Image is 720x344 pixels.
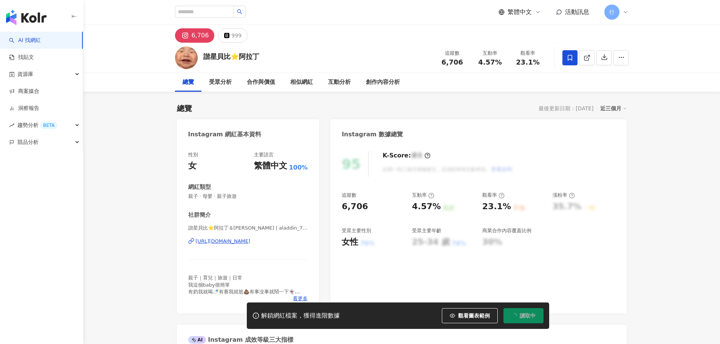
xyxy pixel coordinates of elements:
span: 親子｜育兒｜旅遊｜日常 我這個baby很簡單 有奶我就喝🍼有賽我就尬💩有事沒事就鬧一下👻 合作邀約歡迎小盒子‪ꔛ‬♡‪ [188,275,300,301]
a: 找貼文 [9,54,34,61]
span: 100% [289,164,308,172]
button: 999 [218,28,248,43]
div: 商業合作內容覆蓋比例 [482,227,531,234]
span: 23.1% [516,59,539,66]
img: KOL Avatar [175,46,198,69]
div: 相似網紅 [290,78,313,87]
span: 4.57% [478,59,502,66]
a: searchAI 找網紅 [9,37,41,44]
span: 讀取中 [520,313,536,319]
a: 洞察報告 [9,105,39,112]
span: 諧星貝比⭐️阿拉丁＆[PERSON_NAME] | aladdin_723 [188,225,308,231]
span: search [237,9,242,14]
span: 看更多 [293,295,308,302]
a: [URL][DOMAIN_NAME] [188,238,308,245]
div: 女性 [342,236,358,248]
div: 觀看率 [514,49,542,57]
span: 親子 · 母嬰 · 親子旅遊 [188,193,308,200]
span: 趨勢分析 [17,117,57,134]
div: 999 [231,30,242,41]
span: 活動訊息 [565,8,589,15]
div: 4.57% [412,201,441,213]
div: 解鎖網紅檔案，獲得進階數據 [261,312,340,320]
div: 主要語言 [254,151,274,158]
span: 資源庫 [17,66,33,83]
div: Instagram 網紅基本資料 [188,130,262,139]
div: 社群簡介 [188,211,211,219]
div: 創作內容分析 [366,78,400,87]
span: rise [9,123,14,128]
div: 6,706 [192,30,209,41]
span: loading [511,313,517,318]
div: 近三個月 [600,103,627,113]
img: logo [6,10,46,25]
div: 最後更新日期：[DATE] [539,105,593,111]
div: K-Score : [382,151,430,160]
span: 競品分析 [17,134,39,151]
div: 受眾主要性別 [342,227,371,234]
button: 讀取中 [503,308,543,323]
div: 網紅類型 [188,183,211,191]
div: 繁體中文 [254,160,287,172]
div: 6,706 [342,201,368,213]
div: 追蹤數 [438,49,467,57]
div: 受眾主要年齡 [412,227,441,234]
div: Instagram 成效等級三大指標 [188,336,293,344]
span: 6,706 [441,58,463,66]
div: 總覽 [177,103,192,114]
span: 繁體中文 [508,8,532,16]
button: 觀看圖表範例 [442,308,498,323]
div: 漲粉率 [553,192,575,199]
div: 合作與價值 [247,78,275,87]
div: BETA [40,122,57,129]
span: 觀看圖表範例 [458,313,490,319]
div: 互動率 [476,49,505,57]
a: 商案媒合 [9,88,39,95]
div: Instagram 數據總覽 [342,130,403,139]
div: 觀看率 [482,192,505,199]
div: 23.1% [482,201,511,213]
div: 女 [188,160,197,172]
div: [URL][DOMAIN_NAME] [196,238,251,245]
div: 追蹤數 [342,192,356,199]
div: AI [188,336,206,344]
div: 總覽 [183,78,194,87]
div: 諧星貝比⭐️阿拉丁 [203,52,259,61]
div: 互動分析 [328,78,351,87]
button: 6,706 [175,28,215,43]
div: 性別 [188,151,198,158]
div: 受眾分析 [209,78,232,87]
div: 互動率 [412,192,434,199]
span: 行 [609,8,615,16]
